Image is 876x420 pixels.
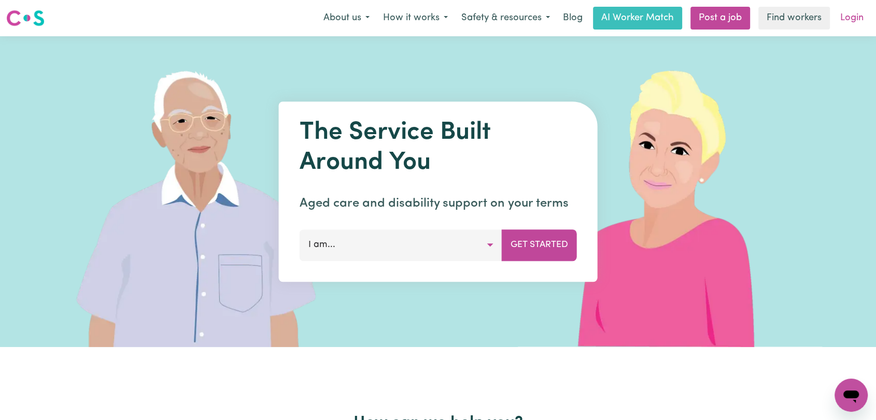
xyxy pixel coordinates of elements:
[758,7,830,30] a: Find workers
[300,229,502,260] button: I am...
[300,194,577,213] p: Aged care and disability support on your terms
[455,7,557,29] button: Safety & resources
[834,7,870,30] a: Login
[317,7,376,29] button: About us
[502,229,577,260] button: Get Started
[690,7,750,30] a: Post a job
[593,7,682,30] a: AI Worker Match
[6,9,45,27] img: Careseekers logo
[300,118,577,178] h1: The Service Built Around You
[557,7,589,30] a: Blog
[6,6,45,30] a: Careseekers logo
[835,379,868,412] iframe: Button to launch messaging window
[376,7,455,29] button: How it works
